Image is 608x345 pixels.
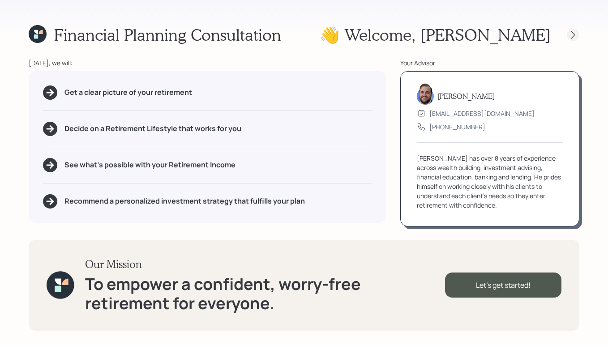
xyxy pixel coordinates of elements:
div: [EMAIL_ADDRESS][DOMAIN_NAME] [429,109,535,118]
h5: Get a clear picture of your retirement [64,88,192,97]
h5: Recommend a personalized investment strategy that fulfills your plan [64,197,305,205]
h1: Financial Planning Consultation [54,25,281,44]
h5: [PERSON_NAME] [437,92,495,100]
h3: Our Mission [85,258,445,271]
div: [DATE], we will: [29,58,386,68]
h5: See what's possible with your Retirement Income [64,161,235,169]
div: [PHONE_NUMBER] [429,122,485,132]
h1: 👋 Welcome , [PERSON_NAME] [320,25,551,44]
div: Let's get started! [445,273,561,298]
h5: Decide on a Retirement Lifestyle that works for you [64,124,241,133]
h1: To empower a confident, worry-free retirement for everyone. [85,274,445,313]
div: [PERSON_NAME] has over 8 years of experience across wealth building, investment advising, financi... [417,153,563,210]
img: james-distasi-headshot.png [417,83,434,105]
div: Your Advisor [400,58,579,68]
